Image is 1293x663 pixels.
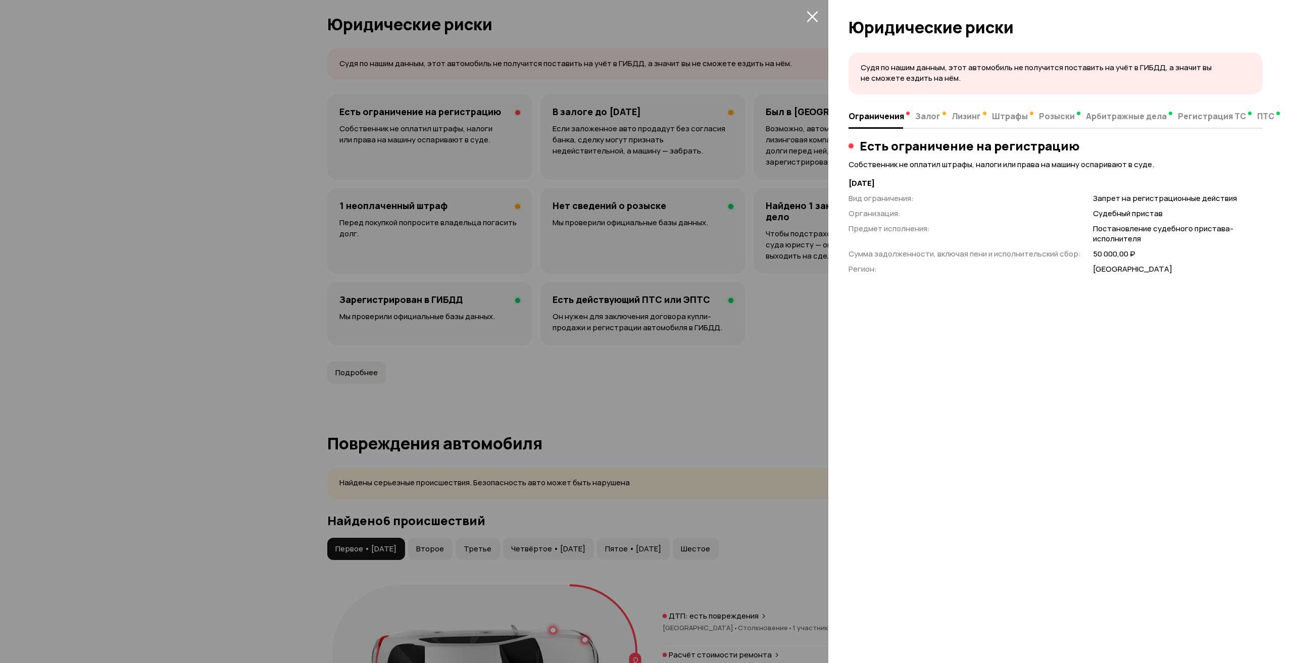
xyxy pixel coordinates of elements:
p: Собственник не оплатил штрафы, налоги или права на машину оспаривают в суде. [849,159,1263,170]
span: ПТС [1257,111,1274,121]
p: Запрет на регистрационные действия [1093,193,1263,204]
p: Регион : [849,264,1081,275]
span: Ограничения [849,111,904,121]
p: Предмет исполнения : [849,223,1081,234]
strong: [DATE] [849,178,1263,189]
span: Арбитражные дела [1086,111,1167,121]
h3: Есть ограничение на регистрацию [860,139,1079,153]
span: Судя по нашим данным, этот автомобиль не получится поставить на учёт в ГИБДД, а значит вы не смож... [861,62,1212,83]
p: Вид ограничения : [849,193,1081,204]
p: 50 000,00 ₽ [1093,249,1263,260]
span: Розыски [1039,111,1075,121]
p: Организация : [849,208,1081,219]
span: Залог [915,111,940,121]
p: Сумма задолженности, включая пени и исполнительский сбор : [849,248,1081,260]
span: Штрафы [992,111,1028,121]
p: Постановление судебного пристава-исполнителя [1093,224,1263,244]
button: закрыть [804,8,820,24]
p: [GEOGRAPHIC_DATA] [1093,264,1263,275]
p: Судебный пристав [1093,209,1263,219]
span: Регистрация ТС [1178,111,1246,121]
span: Лизинг [952,111,981,121]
